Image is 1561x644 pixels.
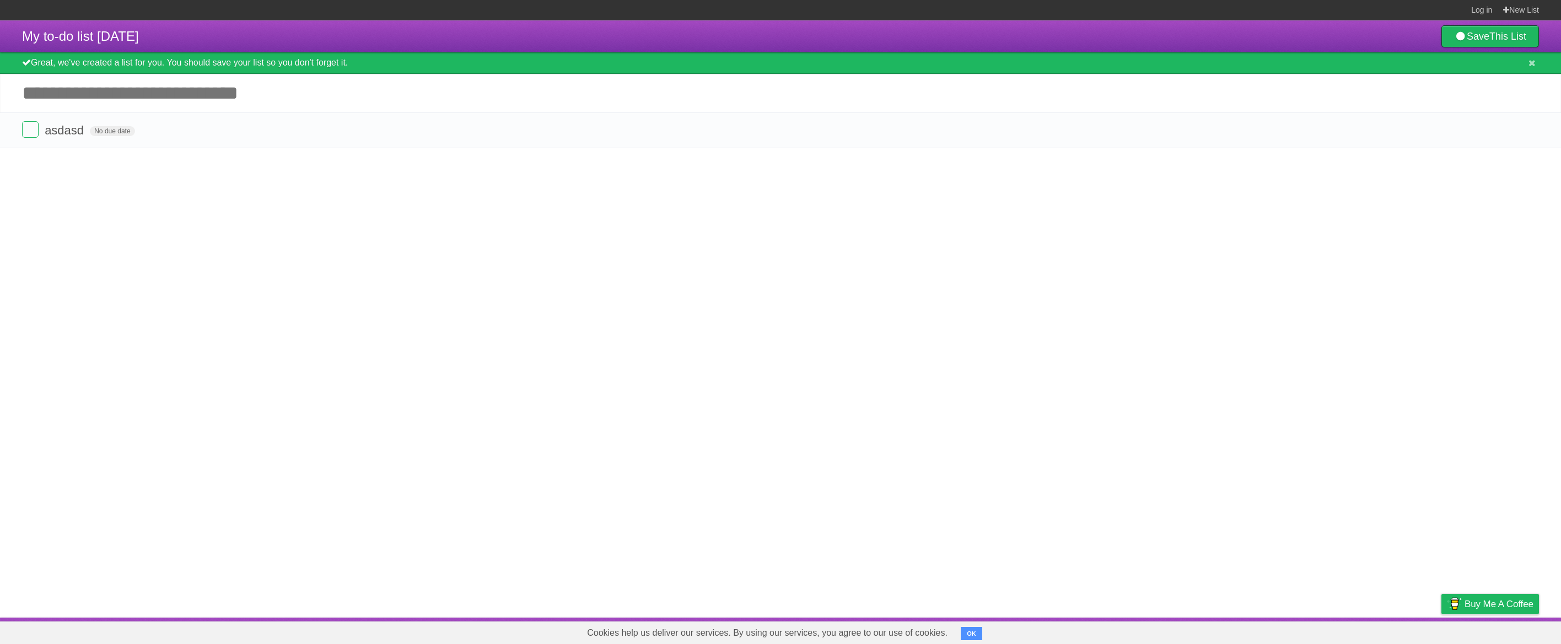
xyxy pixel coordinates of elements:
a: About [1295,620,1318,641]
button: OK [961,627,982,640]
a: Privacy [1427,620,1456,641]
a: Terms [1390,620,1414,641]
span: My to-do list [DATE] [22,29,139,44]
b: This List [1489,31,1526,42]
img: Buy me a coffee [1447,594,1462,613]
a: Buy me a coffee [1441,594,1539,614]
span: Cookies help us deliver our services. By using our services, you agree to our use of cookies. [576,622,959,644]
span: No due date [90,126,134,136]
a: Suggest a feature [1470,620,1539,641]
span: asdasd [45,123,87,137]
span: Buy me a coffee [1465,594,1533,614]
a: Developers [1331,620,1376,641]
a: SaveThis List [1441,25,1539,47]
label: Done [22,121,39,138]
